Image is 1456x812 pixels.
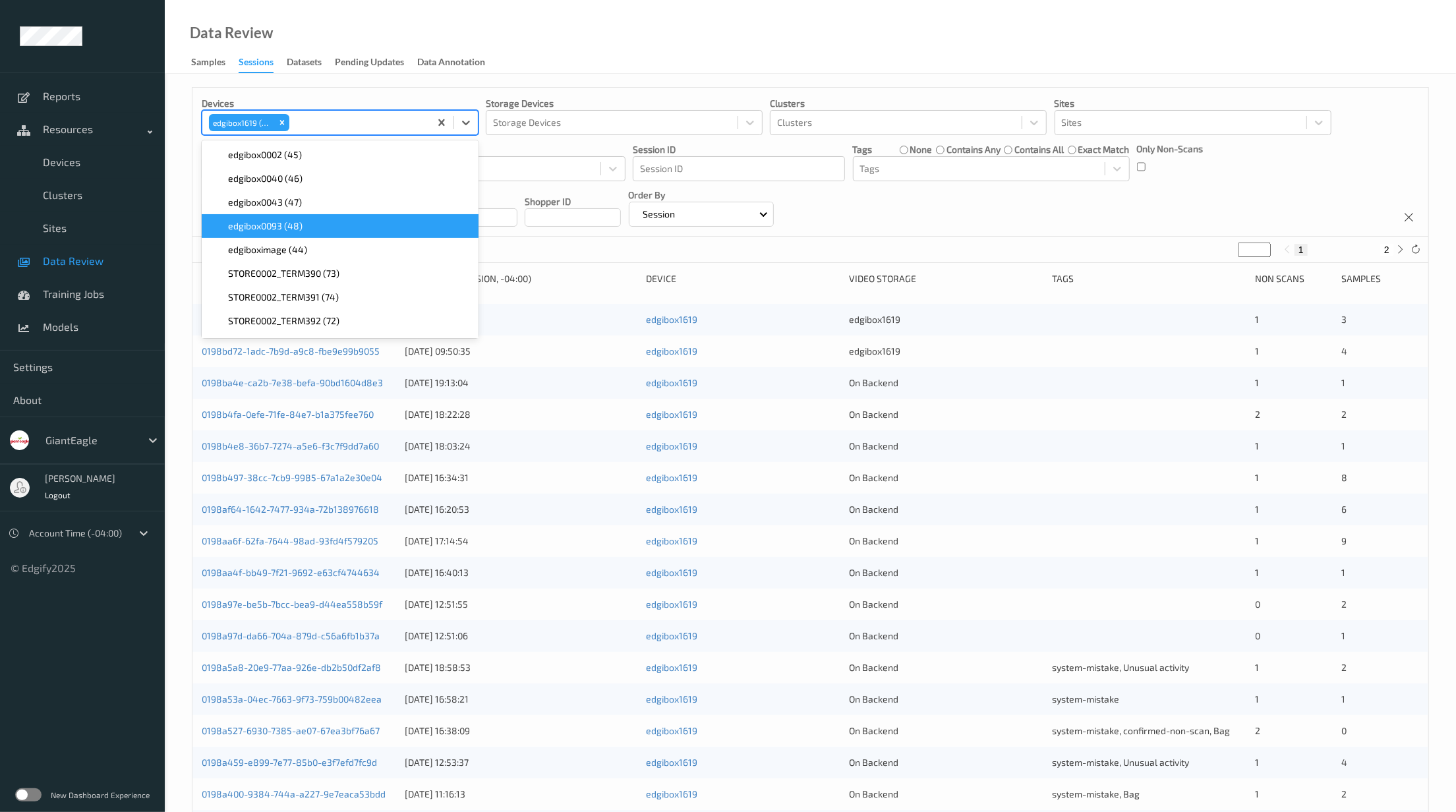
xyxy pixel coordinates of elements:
[228,172,303,185] span: edgibox0040 (46)
[405,272,637,285] div: Timestamp (Session, -04:00)
[405,566,637,579] div: [DATE] 16:40:13
[486,97,763,110] p: Storage Devices
[849,598,1043,611] div: On Backend
[646,472,697,483] a: edgibox1619
[1137,142,1204,156] p: Only Non-Scans
[646,693,697,705] a: edgibox1619
[633,143,845,156] p: Session ID
[1341,567,1345,578] span: 1
[1052,757,1189,768] span: system-mistake, Unusual activity
[228,267,339,280] span: STORE0002_TERM390 (73)
[1341,630,1345,641] span: 1
[405,661,637,674] div: [DATE] 18:58:53
[405,535,637,548] div: [DATE] 17:14:54
[646,630,697,641] a: edgibox1619
[849,471,1043,484] div: On Backend
[646,757,697,768] a: edgibox1619
[1341,535,1347,546] span: 9
[405,788,637,801] div: [DATE] 11:16:13
[1295,244,1308,256] button: 1
[405,598,637,611] div: [DATE] 12:51:55
[202,598,382,610] a: 0198a97e-be5b-7bcc-bea9-d44ea558b59f
[1052,662,1189,673] span: system-mistake, Unusual activity
[946,143,1001,156] label: contains any
[849,313,1043,326] div: edgibox1619
[1255,725,1260,736] span: 2
[202,788,386,799] a: 0198a400-9384-744a-a227-9e7eaca53bdd
[646,662,697,673] a: edgibox1619
[202,472,382,483] a: 0198b497-38cc-7cb9-9985-67a1a2e30e04
[910,143,932,156] label: none
[275,114,289,131] div: Remove edgibox1619 (49)
[646,345,697,357] a: edgibox1619
[1255,472,1259,483] span: 1
[405,629,637,643] div: [DATE] 12:51:06
[1341,504,1347,515] span: 6
[646,272,840,285] div: Device
[191,55,225,72] div: Samples
[202,535,378,546] a: 0198aa6f-62fa-7644-98ad-93fd4f579205
[525,195,621,208] p: Shopper ID
[1052,725,1230,736] span: system-mistake, confirmed-non-scan, Bag
[849,440,1043,453] div: On Backend
[646,377,697,388] a: edgibox1619
[202,567,380,578] a: 0198aa4f-bb49-7f21-9692-e63cf4744634
[405,440,637,453] div: [DATE] 18:03:24
[202,725,380,736] a: 0198a527-6930-7385-ae07-67ea3bf76a67
[1341,472,1347,483] span: 8
[239,55,274,73] div: Sessions
[646,314,697,325] a: edgibox1619
[202,504,379,515] a: 0198af64-1642-7477-934a-72b138976618
[849,345,1043,358] div: edgibox1619
[1255,630,1260,641] span: 0
[1255,504,1259,515] span: 1
[191,53,239,72] a: Samples
[849,376,1043,390] div: On Backend
[1255,535,1259,546] span: 1
[1255,662,1259,673] span: 1
[1255,757,1259,768] span: 1
[1052,693,1119,705] span: system-mistake
[1380,244,1393,256] button: 2
[417,53,498,72] a: Data Annotation
[1255,567,1259,578] span: 1
[1255,693,1259,705] span: 1
[405,693,637,706] div: [DATE] 16:58:21
[202,409,374,420] a: 0198b4fa-0efe-71fe-84e7-b1a375fee760
[202,757,377,768] a: 0198a459-e899-7e77-85b0-e3f7efd7fc9d
[1341,377,1345,388] span: 1
[1255,314,1259,325] span: 1
[1255,345,1259,357] span: 1
[1255,409,1260,420] span: 2
[1052,272,1246,285] div: Tags
[1341,440,1345,451] span: 1
[849,408,1043,421] div: On Backend
[202,345,380,357] a: 0198bd72-1adc-7b9d-a9c8-fbe9e99b9055
[849,693,1043,706] div: On Backend
[202,662,381,673] a: 0198a5a8-20e9-77aa-926e-db2b50df2af8
[228,314,339,328] span: STORE0002_TERM392 (72)
[405,503,637,516] div: [DATE] 16:20:53
[646,788,697,799] a: edgibox1619
[405,313,637,326] div: [DATE] 13:29:07
[202,97,479,110] p: Devices
[335,55,404,72] div: Pending Updates
[287,53,335,72] a: Datasets
[770,97,1047,110] p: Clusters
[202,440,379,451] a: 0198b4e8-36b7-7274-a5e6-f3c7f9dd7a60
[228,243,307,256] span: edgiboximage (44)
[1341,662,1347,673] span: 2
[287,55,322,72] div: Datasets
[202,377,383,388] a: 0198ba4e-ca2b-7e38-befa-90bd1604d8e3
[1341,598,1347,610] span: 2
[849,629,1043,643] div: On Backend
[629,188,774,202] p: Order By
[1341,757,1347,768] span: 4
[405,471,637,484] div: [DATE] 16:34:31
[1341,272,1419,285] div: Samples
[228,148,302,161] span: edgibox0002 (45)
[849,566,1043,579] div: On Backend
[405,408,637,421] div: [DATE] 18:22:28
[1255,440,1259,451] span: 1
[849,788,1043,801] div: On Backend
